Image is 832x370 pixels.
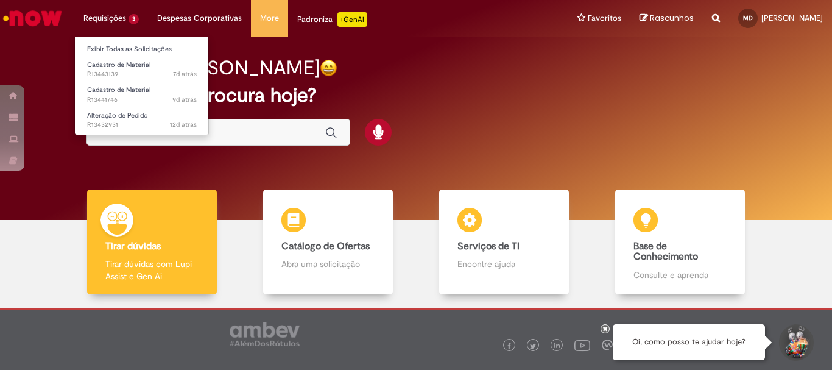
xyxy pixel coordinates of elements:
[530,343,536,349] img: logo_footer_twitter.png
[129,14,139,24] span: 3
[281,240,370,252] b: Catálogo de Ofertas
[743,14,753,22] span: MD
[640,13,694,24] a: Rascunhos
[281,258,374,270] p: Abra uma solicitação
[320,59,337,77] img: happy-face.png
[87,95,197,105] span: R13441746
[64,190,240,295] a: Tirar dúvidas Tirar dúvidas com Lupi Assist e Gen Ai
[613,324,765,360] div: Oi, como posso te ajudar hoje?
[457,258,550,270] p: Encontre ajuda
[633,269,726,281] p: Consulte e aprenda
[650,12,694,24] span: Rascunhos
[1,6,64,30] img: ServiceNow
[75,109,209,132] a: Aberto R13432931 : Alteração de Pedido
[87,69,197,79] span: R13443139
[173,69,197,79] time: 25/08/2025 09:47:30
[777,324,814,361] button: Iniciar Conversa de Suporte
[75,43,209,56] a: Exibir Todas as Solicitações
[761,13,823,23] span: [PERSON_NAME]
[74,37,209,135] ul: Requisições
[87,120,197,130] span: R13432931
[574,337,590,353] img: logo_footer_youtube.png
[457,240,520,252] b: Serviços de TI
[337,12,367,27] p: +GenAi
[297,12,367,27] div: Padroniza
[75,84,209,106] a: Aberto R13441746 : Cadastro de Material
[260,12,279,24] span: More
[105,258,198,282] p: Tirar dúvidas com Lupi Assist e Gen Ai
[83,12,126,24] span: Requisições
[173,69,197,79] span: 7d atrás
[172,95,197,104] time: 23/08/2025 10:23:21
[592,190,768,295] a: Base de Conhecimento Consulte e aprenda
[230,322,300,346] img: logo_footer_ambev_rotulo_gray.png
[157,12,242,24] span: Despesas Corporativas
[105,240,161,252] b: Tirar dúvidas
[172,95,197,104] span: 9d atrás
[240,190,416,295] a: Catálogo de Ofertas Abra uma solicitação
[602,340,613,350] img: logo_footer_workplace.png
[87,111,148,120] span: Alteração de Pedido
[170,120,197,129] span: 12d atrás
[75,59,209,81] a: Aberto R13443139 : Cadastro de Material
[170,120,197,129] time: 20/08/2025 15:06:45
[86,85,746,106] h2: O que você procura hoje?
[588,12,621,24] span: Favoritos
[506,343,512,349] img: logo_footer_facebook.png
[87,60,150,69] span: Cadastro de Material
[554,343,560,350] img: logo_footer_linkedin.png
[633,240,698,263] b: Base de Conhecimento
[416,190,592,295] a: Serviços de TI Encontre ajuda
[87,85,150,94] span: Cadastro de Material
